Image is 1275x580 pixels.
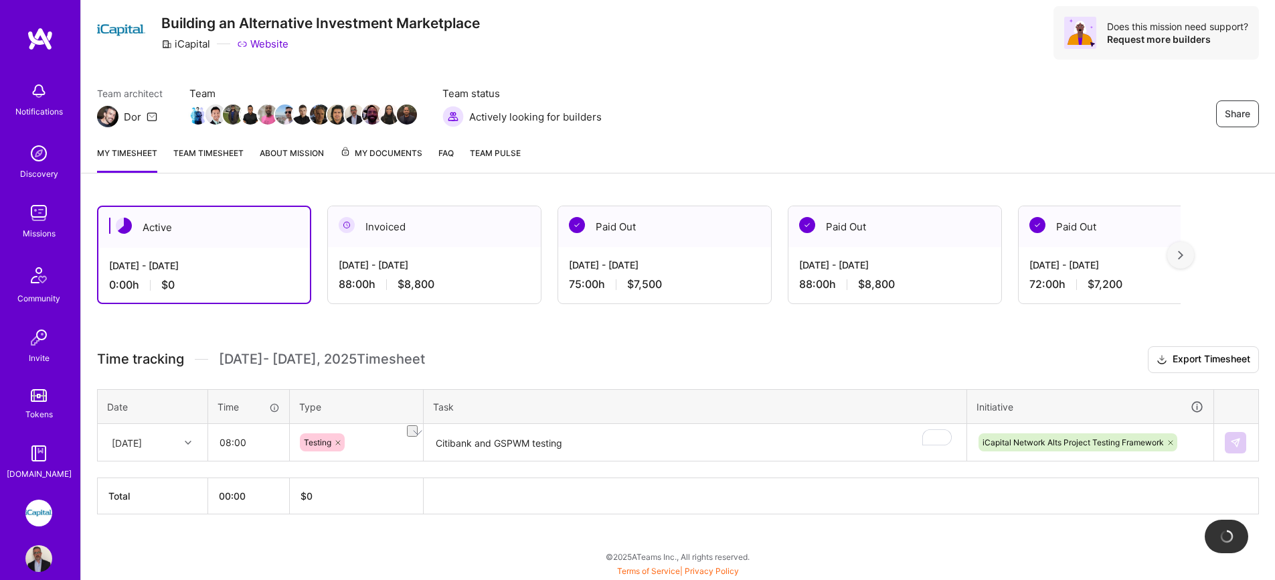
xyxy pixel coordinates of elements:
div: Time [218,400,280,414]
button: Export Timesheet [1148,346,1259,373]
a: FAQ [438,146,454,173]
span: iCapital Network Alts Project Testing Framework [983,437,1164,447]
div: [DATE] - [DATE] [799,258,991,272]
img: logo [27,27,54,51]
span: $0 [161,278,175,292]
img: right [1178,250,1183,260]
div: [DATE] - [DATE] [109,259,299,273]
div: Dor [124,110,141,124]
img: Team Member Avatar [292,104,313,125]
button: Share [1216,100,1259,127]
img: Avatar [1064,17,1096,49]
div: Discovery [20,167,58,181]
div: Invoiced [328,206,541,247]
div: Invite [29,351,50,365]
img: Team Member Avatar [327,104,347,125]
div: © 2025 ATeams Inc., All rights reserved. [80,540,1275,573]
a: Privacy Policy [685,566,739,576]
img: Team Member Avatar [345,104,365,125]
a: My timesheet [97,146,157,173]
span: Time tracking [97,351,184,368]
div: Paid Out [1019,206,1231,247]
span: | [617,566,739,576]
th: Task [424,389,967,424]
a: Team Member Avatar [346,103,363,126]
img: Paid Out [799,217,815,233]
a: Team Member Avatar [311,103,329,126]
img: Team Member Avatar [188,104,208,125]
a: Team Member Avatar [242,103,259,126]
i: icon Download [1157,353,1167,367]
a: Team Member Avatar [294,103,311,126]
a: Team Member Avatar [363,103,381,126]
span: [DATE] - [DATE] , 2025 Timesheet [219,351,425,368]
span: Share [1225,107,1250,121]
a: Website [237,37,288,51]
img: iCapital: Building an Alternative Investment Marketplace [25,500,52,526]
img: Paid Out [569,217,585,233]
i: icon Chevron [185,439,191,446]
div: Missions [23,226,56,240]
th: Date [98,389,208,424]
img: bell [25,78,52,104]
img: Team Member Avatar [223,104,243,125]
img: Team Member Avatar [362,104,382,125]
a: iCapital: Building an Alternative Investment Marketplace [22,500,56,526]
div: Initiative [976,399,1204,415]
div: iCapital [161,37,210,51]
img: Team Member Avatar [240,104,260,125]
div: [DOMAIN_NAME] [7,467,72,481]
img: Invite [25,324,52,351]
a: Team Member Avatar [189,103,207,126]
span: Actively looking for builders [469,110,602,124]
th: 00:00 [208,478,290,514]
h3: Building an Alternative Investment Marketplace [161,15,480,31]
div: Active [98,207,310,248]
a: Terms of Service [617,566,680,576]
th: Total [98,478,208,514]
div: Paid Out [558,206,771,247]
span: Team architect [97,86,163,100]
i: icon CompanyGray [161,39,172,50]
a: Team Member Avatar [259,103,276,126]
th: Type [290,389,424,424]
span: $8,800 [398,277,434,291]
a: Team Member Avatar [381,103,398,126]
span: Testing [304,437,331,447]
span: $8,800 [858,277,895,291]
a: My Documents [340,146,422,173]
img: discovery [25,140,52,167]
div: [DATE] - [DATE] [1029,258,1221,272]
textarea: To enrich screen reader interactions, please activate Accessibility in Grammarly extension settings [425,425,965,461]
a: Team Member Avatar [398,103,416,126]
img: tokens [31,389,47,402]
input: HH:MM [209,425,288,460]
img: Actively looking for builders [442,106,464,127]
div: Notifications [15,104,63,119]
div: Paid Out [788,206,1001,247]
a: Team Member Avatar [329,103,346,126]
a: User Avatar [22,545,56,572]
div: Request more builders [1107,33,1248,46]
span: $7,200 [1088,277,1122,291]
span: $ 0 [301,490,313,502]
img: Team Member Avatar [379,104,400,125]
div: 75:00 h [569,277,760,291]
span: Team Pulse [470,148,521,158]
img: Team Architect [97,106,118,127]
i: icon Mail [147,111,157,122]
div: null [1225,432,1248,453]
a: Team Member Avatar [276,103,294,126]
a: Team Member Avatar [207,103,224,126]
img: Team Member Avatar [205,104,226,125]
img: Active [116,218,132,234]
div: [DATE] - [DATE] [569,258,760,272]
div: Does this mission need support? [1107,20,1248,33]
div: [DATE] - [DATE] [339,258,530,272]
a: About Mission [260,146,324,173]
img: Team Member Avatar [397,104,417,125]
img: Paid Out [1029,217,1045,233]
div: 88:00 h [799,277,991,291]
a: Team timesheet [173,146,244,173]
div: [DATE] [112,435,142,449]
